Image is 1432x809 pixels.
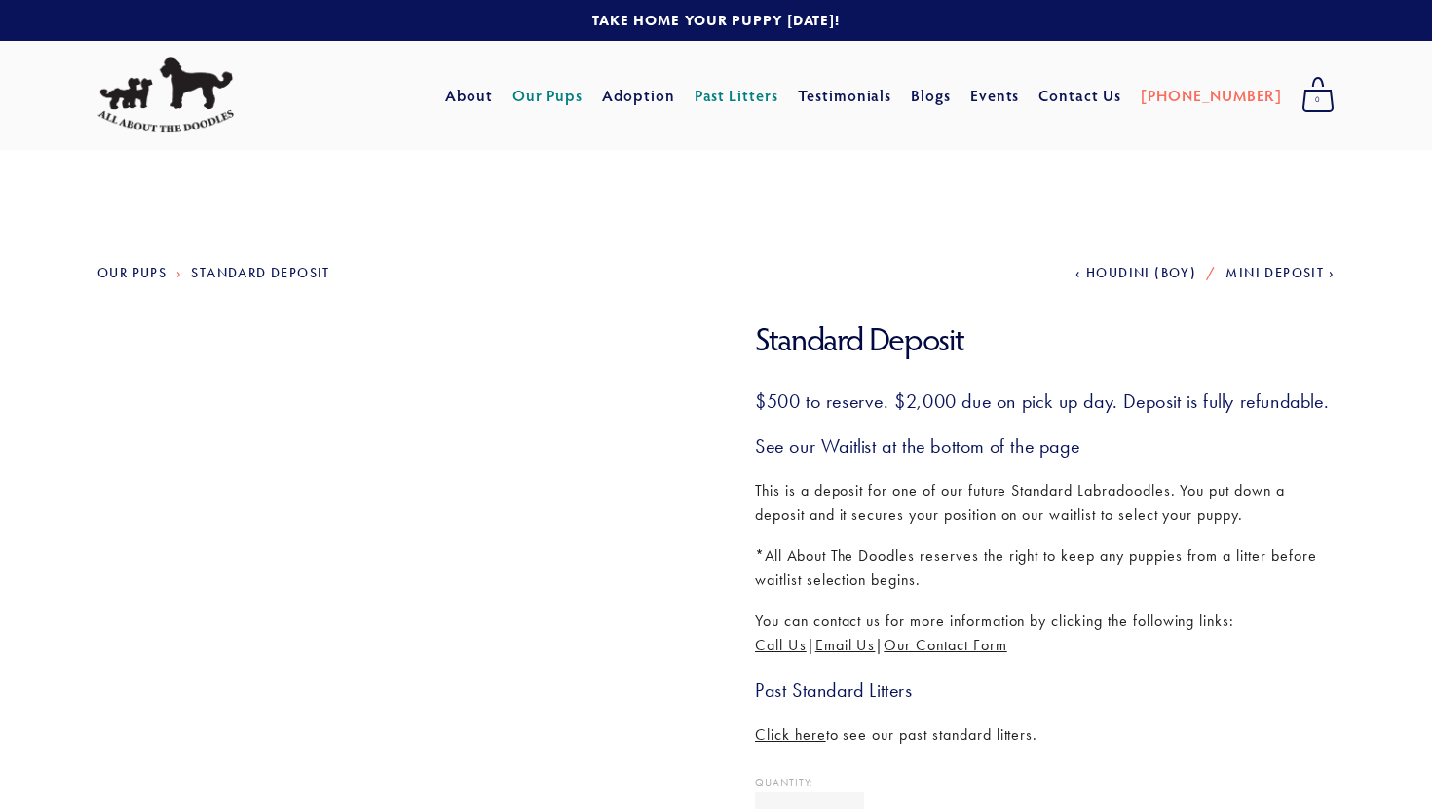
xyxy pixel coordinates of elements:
[815,636,876,654] a: Email Us
[512,78,584,113] a: Our Pups
[445,78,493,113] a: About
[97,57,234,133] img: All About The Doodles
[798,78,892,113] a: Testimonials
[1225,265,1324,281] span: Mini Deposit
[755,777,1335,788] div: Quantity:
[755,722,1335,748] p: to see our past standard litters.
[1141,78,1282,113] a: [PHONE_NUMBER]
[755,478,1335,528] p: This is a deposit for one of our future Standard Labradoodles. You put down a deposit and it secu...
[97,265,167,281] a: Our Pups
[970,78,1020,113] a: Events
[911,78,951,113] a: Blogs
[1301,88,1335,113] span: 0
[755,543,1335,593] p: *All About The Doodles reserves the right to keep any puppies from a litter before waitlist selec...
[755,388,1335,414] h3: $500 to reserve. $2,000 due on pick up day. Deposit is fully refundable.
[1292,71,1344,120] a: 0 items in cart
[695,85,779,105] a: Past Litters
[755,678,1335,703] h3: Past Standard Litters
[755,608,1335,658] p: You can contact us for more information by clicking the following links: | |
[1086,265,1196,281] span: Houdini (Boy)
[755,319,1335,359] h1: Standard Deposit
[602,78,675,113] a: Adoption
[755,636,807,654] a: Call Us
[1038,78,1121,113] a: Contact Us
[755,725,826,744] a: Click here
[1225,265,1335,281] a: Mini Deposit
[1075,265,1196,281] a: Houdini (Boy)
[884,636,1006,654] a: Our Contact Form
[755,433,1335,459] h3: See our Waitlist at the bottom of the page
[191,265,329,281] a: Standard Deposit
